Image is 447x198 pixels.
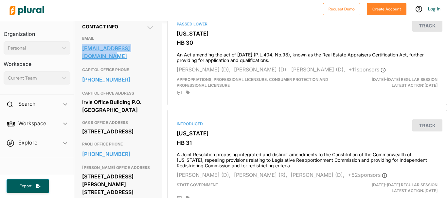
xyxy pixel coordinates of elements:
div: Add tags [186,90,190,95]
div: Introduced [177,121,438,127]
span: [PERSON_NAME] (D), [291,172,345,178]
a: Create Account [367,5,406,12]
span: [PERSON_NAME] (D), [177,172,231,178]
span: State Government [177,182,218,187]
h3: CAPITOL OFFICE PHONE [82,66,154,74]
h3: [US_STATE] [177,130,438,137]
h3: HB 31 [177,140,438,146]
h3: EMAIL [82,35,154,42]
span: [PERSON_NAME] (D), [291,66,345,73]
h3: Workspace [4,54,70,69]
div: Passed Lower [177,21,438,27]
button: Create Account [367,3,406,15]
h4: An Act amending the act of [DATE] (P.L.404, No.98), known as the Real Estate Appraisers Certifica... [177,49,438,63]
span: Appropriations, Professional Licensure, CONSUMER PROTECTION AND PROFESSIONAL LICENSURE [177,77,328,88]
span: [PERSON_NAME] (R), [234,172,287,178]
div: [STREET_ADDRESS][PERSON_NAME] [STREET_ADDRESS] [82,172,154,197]
span: [DATE]-[DATE] Regular Session [372,182,438,187]
div: Irvis Office Building P.O. [GEOGRAPHIC_DATA] [82,97,154,115]
span: Contact Info [82,24,118,29]
h4: A Joint Resolution proposing integrated and distinct amendments to the Constitution of the Common... [177,149,438,168]
div: Latest Action: [DATE] [352,182,442,194]
span: + 52 sponsor s [348,172,387,178]
h3: [US_STATE] [177,30,438,37]
h3: CAPITOL OFFICE ADDRESS [82,89,154,97]
button: Track [412,119,442,131]
button: Track [412,20,442,32]
h3: HB 30 [177,39,438,46]
span: + 11 sponsor s [349,66,386,73]
div: [STREET_ADDRESS] [82,127,154,136]
a: [PHONE_NUMBER] [82,149,154,159]
button: Export [7,179,49,193]
a: [EMAIL_ADDRESS][DOMAIN_NAME] [82,43,154,61]
span: [PERSON_NAME] (D), [234,66,288,73]
h3: OAKS OFFICE ADDRESS [82,119,154,127]
h3: Organization [4,24,70,39]
div: Latest Action: [DATE] [352,77,442,88]
span: [PERSON_NAME] (D), [177,66,231,73]
div: Current Team [8,75,60,82]
button: Request Demo [323,3,360,15]
div: Add Position Statement [177,90,182,96]
span: [DATE]-[DATE] Regular Session [372,77,438,82]
h3: PAOLI OFFICE PHONE [82,140,154,148]
a: Request Demo [323,5,360,12]
a: Log In [428,6,440,12]
div: Personal [8,45,60,52]
span: Export [15,183,36,189]
h3: [PERSON_NAME] OFFICE ADDRESS [82,164,154,172]
h2: Search [18,100,35,107]
a: [PHONE_NUMBER] [82,75,154,84]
